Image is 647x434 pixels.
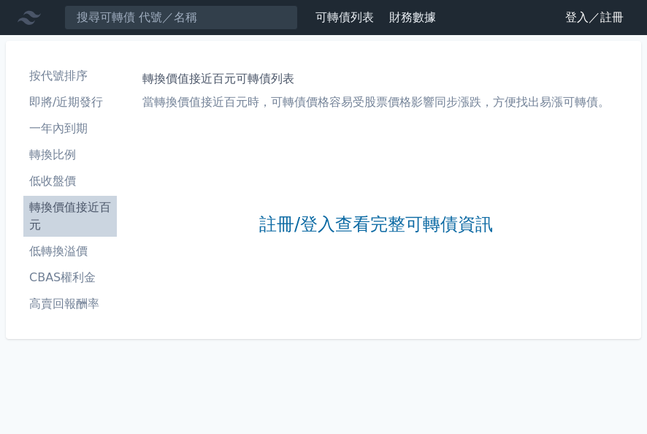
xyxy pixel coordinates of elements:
[23,295,117,313] li: 高賣回報酬率
[23,64,117,88] a: 按代號排序
[142,70,610,88] h1: 轉換價值接近百元可轉債列表
[142,94,610,111] p: 當轉換價值接近百元時，可轉債價格容易受股票價格影響同步漲跌，方便找出易漲可轉債。
[23,196,117,237] a: 轉換價值接近百元
[23,170,117,193] a: 低收盤價
[23,243,117,260] li: 低轉換溢價
[23,240,117,263] a: 低轉換溢價
[23,94,117,111] li: 即將/近期發行
[259,213,493,237] a: 註冊/登入查看完整可轉債資訊
[23,292,117,316] a: 高賣回報酬率
[23,120,117,137] li: 一年內到期
[23,117,117,140] a: 一年內到期
[23,67,117,85] li: 按代號排序
[389,10,436,24] a: 財務數據
[23,91,117,114] a: 即將/近期發行
[64,5,298,30] input: 搜尋可轉債 代號／名稱
[23,199,117,234] li: 轉換價值接近百元
[23,266,117,289] a: CBAS權利金
[23,146,117,164] li: 轉換比例
[23,143,117,167] a: 轉換比例
[315,10,374,24] a: 可轉債列表
[23,269,117,286] li: CBAS權利金
[23,172,117,190] li: 低收盤價
[554,6,635,29] a: 登入／註冊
